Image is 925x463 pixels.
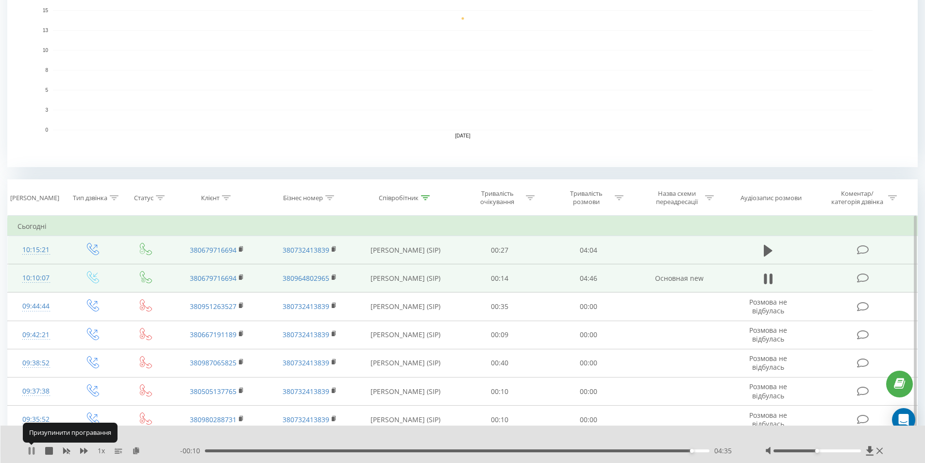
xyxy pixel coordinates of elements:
[190,387,236,396] a: 380505137765
[283,245,329,255] a: 380732413839
[544,236,633,264] td: 04:04
[356,292,455,321] td: [PERSON_NAME] (SIP)
[714,446,732,456] span: 04:35
[455,321,544,349] td: 00:09
[190,415,236,424] a: 380980288731
[283,302,329,311] a: 380732413839
[43,48,49,53] text: 10
[283,358,329,367] a: 380732413839
[134,194,153,202] div: Статус
[190,330,236,339] a: 380667191189
[190,274,236,283] a: 380679716694
[455,264,544,292] td: 00:14
[544,377,633,406] td: 00:00
[455,349,544,377] td: 00:40
[17,326,55,344] div: 09:42:21
[455,377,544,406] td: 00:10
[201,194,219,202] div: Клієнт
[815,449,819,453] div: Accessibility label
[10,194,59,202] div: [PERSON_NAME]
[356,236,455,264] td: [PERSON_NAME] (SIP)
[749,411,787,429] span: Розмова не відбулась
[356,264,455,292] td: [PERSON_NAME] (SIP)
[45,68,48,73] text: 8
[651,189,703,206] div: Назва схеми переадресації
[690,449,693,453] div: Accessibility label
[17,410,55,429] div: 09:35:52
[45,127,48,133] text: 0
[283,274,329,283] a: 380964802965
[17,382,55,401] div: 09:37:38
[892,408,915,431] div: Open Intercom Messenger
[45,107,48,113] text: 3
[356,321,455,349] td: [PERSON_NAME] (SIP)
[17,297,55,316] div: 09:44:44
[544,321,633,349] td: 00:00
[73,194,107,202] div: Тип дзвінка
[17,354,55,373] div: 09:38:52
[190,302,236,311] a: 380951263527
[544,406,633,434] td: 00:00
[749,382,787,400] span: Розмова не відбулась
[544,264,633,292] td: 04:46
[17,269,55,288] div: 10:10:07
[190,245,236,255] a: 380679716694
[45,87,48,93] text: 5
[43,28,49,33] text: 13
[180,446,205,456] span: - 00:10
[740,194,802,202] div: Аудіозапис розмови
[633,264,725,292] td: Основная new
[283,194,323,202] div: Бізнес номер
[749,326,787,343] span: Розмова не відбулась
[356,349,455,377] td: [PERSON_NAME] (SIP)
[471,189,523,206] div: Тривалість очікування
[190,358,236,367] a: 380987065825
[455,406,544,434] td: 00:10
[455,236,544,264] td: 00:27
[749,297,787,315] span: Розмова не відбулась
[455,133,471,138] text: [DATE]
[560,189,612,206] div: Тривалість розмови
[17,240,55,259] div: 10:15:21
[43,8,49,13] text: 15
[8,217,918,236] td: Сьогодні
[749,354,787,372] span: Розмова не відбулась
[356,377,455,406] td: [PERSON_NAME] (SIP)
[544,292,633,321] td: 00:00
[283,330,329,339] a: 380732413839
[829,189,886,206] div: Коментар/категорія дзвінка
[98,446,105,456] span: 1 x
[455,292,544,321] td: 00:35
[544,349,633,377] td: 00:00
[283,415,329,424] a: 380732413839
[356,406,455,434] td: [PERSON_NAME] (SIP)
[379,194,419,202] div: Співробітник
[283,387,329,396] a: 380732413839
[23,423,118,442] div: Призупинити програвання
